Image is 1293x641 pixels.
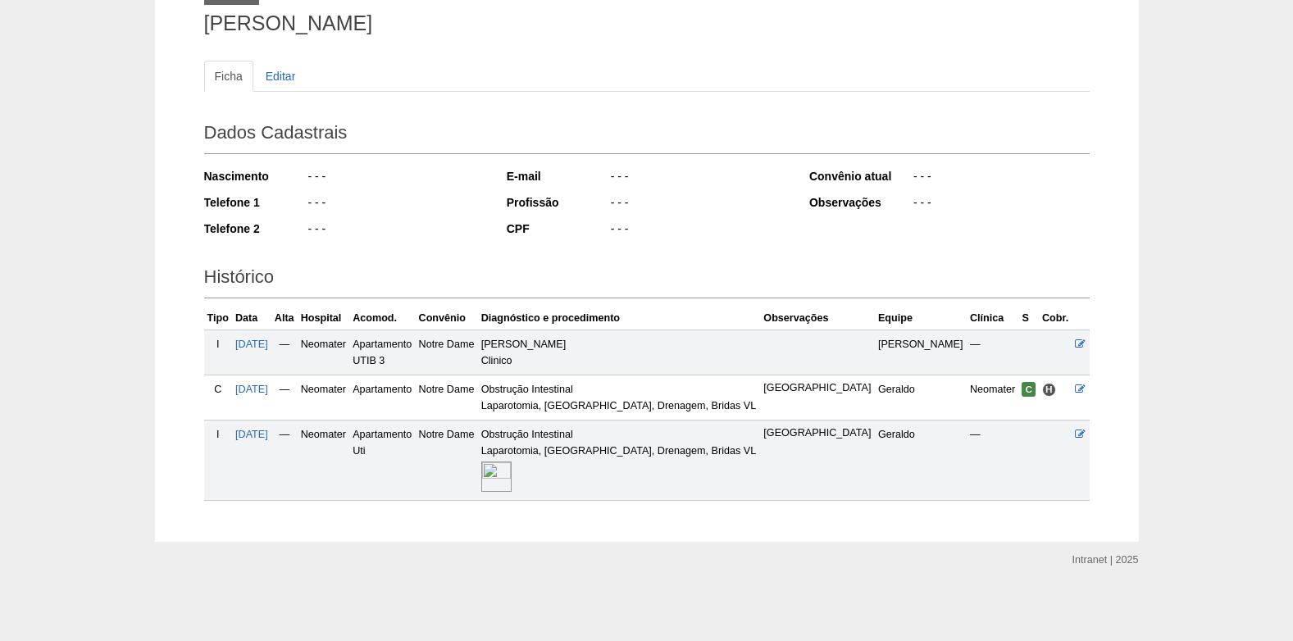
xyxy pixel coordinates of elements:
[207,336,229,352] div: I
[349,330,415,375] td: Apartamento UTIB 3
[204,116,1090,154] h2: Dados Cadastrais
[298,420,350,500] td: Neomater
[478,375,761,420] td: Obstrução Intestinal Laparotomia, [GEOGRAPHIC_DATA], Drenagem, Bridas VL
[232,307,271,330] th: Data
[609,220,787,241] div: - - -
[349,307,415,330] th: Acomod.
[763,381,872,395] p: [GEOGRAPHIC_DATA]
[875,420,967,500] td: Geraldo
[507,168,609,184] div: E-mail
[875,307,967,330] th: Equipe
[1018,307,1039,330] th: S
[507,220,609,237] div: CPF
[609,168,787,189] div: - - -
[207,381,229,398] div: C
[609,194,787,215] div: - - -
[967,420,1019,500] td: —
[478,330,761,375] td: [PERSON_NAME] Clinico
[507,194,609,211] div: Profissão
[1072,552,1139,568] div: Intranet | 2025
[760,307,875,330] th: Observações
[204,168,307,184] div: Nascimento
[204,307,232,330] th: Tipo
[235,384,268,395] a: [DATE]
[967,330,1019,375] td: —
[912,194,1090,215] div: - - -
[204,61,253,92] a: Ficha
[416,330,478,375] td: Notre Dame
[235,339,268,350] a: [DATE]
[875,330,967,375] td: [PERSON_NAME]
[307,168,485,189] div: - - -
[416,375,478,420] td: Notre Dame
[207,426,229,443] div: I
[271,420,298,500] td: —
[271,307,298,330] th: Alta
[298,307,350,330] th: Hospital
[912,168,1090,189] div: - - -
[416,420,478,500] td: Notre Dame
[1022,382,1036,397] span: Confirmada
[271,330,298,375] td: —
[478,307,761,330] th: Diagnóstico e procedimento
[763,426,872,440] p: [GEOGRAPHIC_DATA]
[1042,383,1056,397] span: Hospital
[307,194,485,215] div: - - -
[307,220,485,241] div: - - -
[235,429,268,440] a: [DATE]
[204,261,1090,298] h2: Histórico
[204,220,307,237] div: Telefone 2
[271,375,298,420] td: —
[875,375,967,420] td: Geraldo
[349,375,415,420] td: Apartamento
[298,375,350,420] td: Neomater
[255,61,307,92] a: Editar
[809,194,912,211] div: Observações
[967,375,1019,420] td: Neomater
[478,420,761,500] td: Obstrução Intestinal Laparotomia, [GEOGRAPHIC_DATA], Drenagem, Bridas VL
[349,420,415,500] td: Apartamento Uti
[809,168,912,184] div: Convênio atual
[204,194,307,211] div: Telefone 1
[967,307,1019,330] th: Clínica
[204,13,1090,34] h1: [PERSON_NAME]
[298,330,350,375] td: Neomater
[1039,307,1072,330] th: Cobr.
[416,307,478,330] th: Convênio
